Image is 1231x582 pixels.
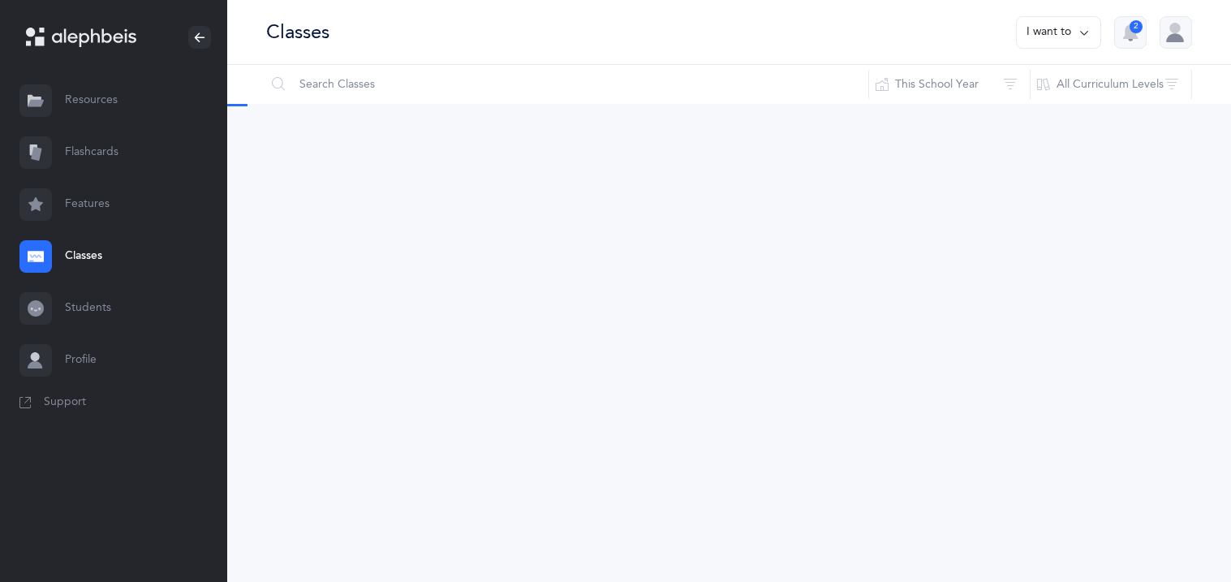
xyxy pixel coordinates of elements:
button: I want to [1016,16,1101,49]
button: 2 [1114,16,1147,49]
input: Search Classes [265,65,869,104]
button: All Curriculum Levels [1030,65,1192,104]
div: 2 [1130,20,1143,33]
span: Support [44,394,86,411]
div: Classes [266,19,329,45]
button: This School Year [868,65,1031,104]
